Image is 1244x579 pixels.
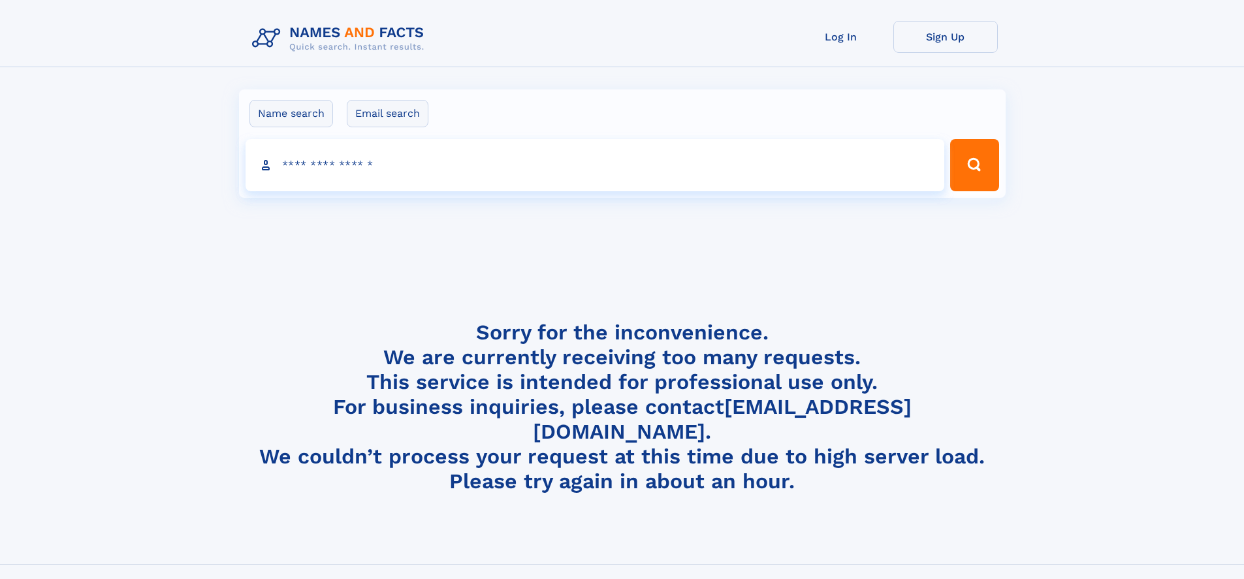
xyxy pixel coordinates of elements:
[893,21,998,53] a: Sign Up
[247,320,998,494] h4: Sorry for the inconvenience. We are currently receiving too many requests. This service is intend...
[789,21,893,53] a: Log In
[246,139,945,191] input: search input
[249,100,333,127] label: Name search
[347,100,428,127] label: Email search
[247,21,435,56] img: Logo Names and Facts
[950,139,998,191] button: Search Button
[533,394,912,444] a: [EMAIL_ADDRESS][DOMAIN_NAME]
